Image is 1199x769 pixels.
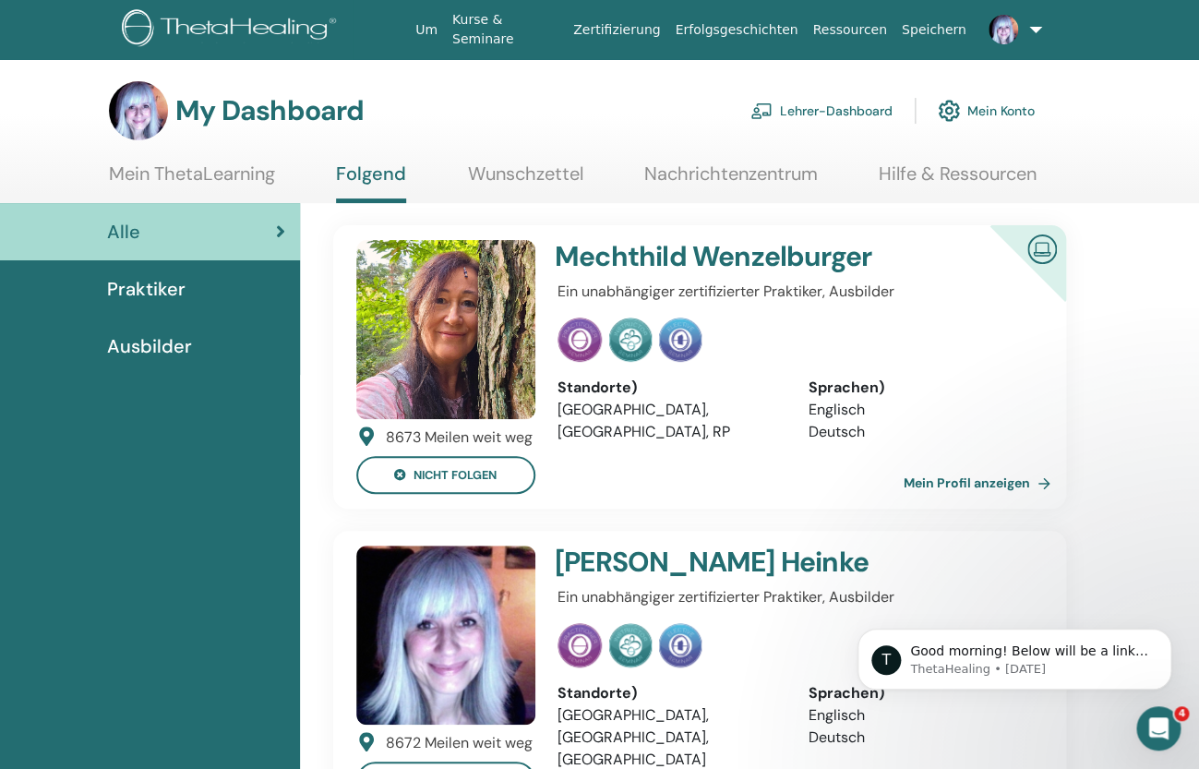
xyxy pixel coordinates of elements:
[750,90,893,131] a: Lehrer-Dashboard
[109,162,275,198] a: Mein ThetaLearning
[356,456,535,494] button: nicht folgen
[805,13,893,47] a: Ressourcen
[1174,706,1189,721] span: 4
[555,546,952,579] h4: [PERSON_NAME] Heinke
[175,94,364,127] h3: My Dashboard
[938,95,960,126] img: cog.svg
[555,240,952,273] h4: Mechthild Wenzelburger
[809,682,1032,704] div: Sprachen)
[644,162,818,198] a: Nachrichtenzentrum
[809,421,1032,443] li: Deutsch
[1020,227,1064,269] img: Zertifizierter Online -Ausbilder
[468,162,583,198] a: Wunschzettel
[107,218,140,246] span: Alle
[1136,706,1181,751] iframe: Intercom live chat
[386,427,533,449] div: 8673 Meilen weit weg
[356,240,535,419] img: default.jpg
[122,9,342,51] img: logo.png
[336,162,406,203] a: Folgend
[960,225,1066,331] div: Zertifizierter Online -Ausbilder
[879,162,1037,198] a: Hilfe & Ressourcen
[558,399,781,443] li: [GEOGRAPHIC_DATA], [GEOGRAPHIC_DATA], RP
[904,464,1058,501] a: Mein Profil anzeigen
[558,281,1032,303] p: Ein unabhängiger zertifizierter Praktiker, Ausbilder
[566,13,667,47] a: Zertifizierung
[445,3,566,56] a: Kurse & Seminare
[938,90,1035,131] a: Mein Konto
[107,332,192,360] span: Ausbilder
[809,727,1032,749] li: Deutsch
[894,13,974,47] a: Speichern
[830,590,1199,719] iframe: Intercom notifications message
[558,377,781,399] div: Standorte)
[356,546,535,725] img: default.jpg
[408,13,445,47] a: Um
[386,732,533,754] div: 8672 Meilen weit weg
[750,102,773,119] img: chalkboard-teacher.svg
[558,682,781,704] div: Standorte)
[989,15,1018,44] img: default.jpg
[809,377,1032,399] div: Sprachen)
[558,586,1032,608] p: Ein unabhängiger zertifizierter Praktiker, Ausbilder
[107,275,186,303] span: Praktiker
[667,13,805,47] a: Erfolgsgeschichten
[809,399,1032,421] li: Englisch
[809,704,1032,727] li: Englisch
[109,81,168,140] img: default.jpg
